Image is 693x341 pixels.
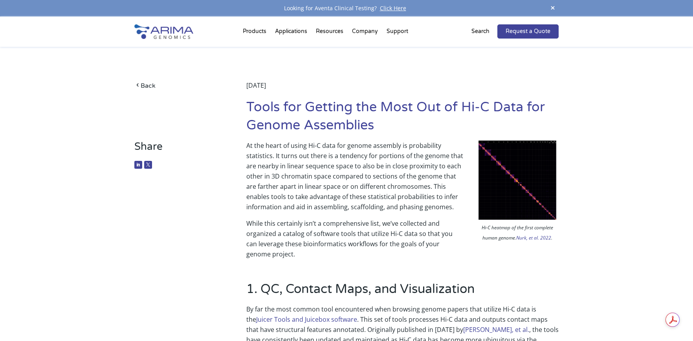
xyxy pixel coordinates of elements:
p: Hi-C heatmap of the first complete human genome. . [476,223,559,245]
a: Juicer Tools and Juicebox software [256,315,357,324]
h2: 1. QC, Contact Maps, and Visualization [246,280,559,304]
h3: Share [134,140,223,159]
div: Looking for Aventa Clinical Testing? [134,3,559,13]
a: Request a Quote [497,24,559,39]
a: Back [134,80,223,91]
div: [DATE] [246,80,559,98]
h1: Tools for Getting the Most Out of Hi-C Data for Genome Assemblies [246,98,559,140]
img: Arima-Genomics-logo [134,24,193,39]
a: Click Here [377,4,409,12]
p: At the heart of using Hi-C data for genome assembly is probability statistics. It turns out there... [246,140,559,218]
a: [PERSON_NAME], et al. [463,325,529,334]
p: While this certainly isn’t a comprehensive list, we’ve collected and organized a catalog of softw... [246,218,559,259]
p: Search [471,26,489,37]
a: Nurk, et al. 2022 [516,234,551,241]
